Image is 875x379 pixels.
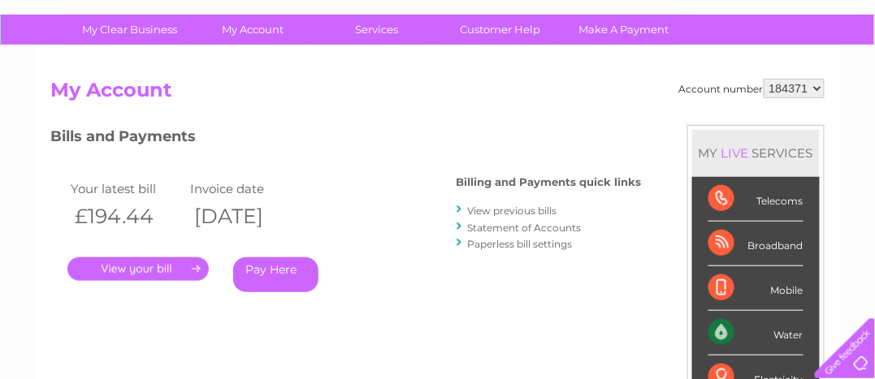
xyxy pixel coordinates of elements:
[186,15,320,45] a: My Account
[51,125,642,153] h3: Bills and Payments
[468,238,573,250] a: Paperless bill settings
[630,69,665,81] a: Energy
[468,222,582,234] a: Statement of Accounts
[433,15,567,45] a: Customer Help
[233,257,318,292] a: Pay Here
[54,9,822,79] div: Clear Business is a trading name of Verastar Limited (registered in [GEOGRAPHIC_DATA] No. 3667643...
[67,200,186,233] th: £194.44
[63,15,197,45] a: My Clear Business
[675,69,724,81] a: Telecoms
[67,178,186,200] td: Your latest bill
[186,200,305,233] th: [DATE]
[589,69,620,81] a: Water
[734,69,757,81] a: Blog
[708,311,804,355] div: Water
[679,79,825,98] div: Account number
[557,15,691,45] a: Make A Payment
[51,79,825,110] h2: My Account
[708,266,804,311] div: Mobile
[718,145,752,161] div: LIVE
[821,69,860,81] a: Log out
[468,205,557,217] a: View previous bills
[186,178,305,200] td: Invoice date
[767,69,807,81] a: Contact
[31,42,114,92] img: logo.png
[708,222,804,266] div: Broadband
[310,15,444,45] a: Services
[457,176,642,188] h4: Billing and Payments quick links
[692,130,820,176] div: MY SERVICES
[569,8,681,28] a: 0333 014 3131
[67,257,209,281] a: .
[708,177,804,222] div: Telecoms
